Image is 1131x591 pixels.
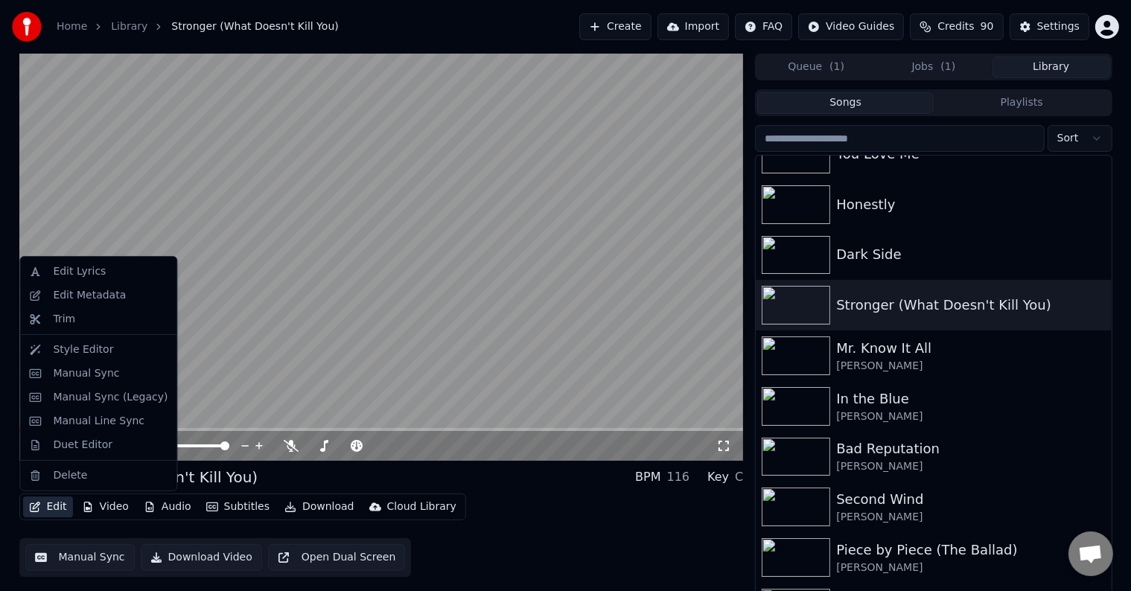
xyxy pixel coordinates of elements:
div: Trim [53,312,75,327]
button: Subtitles [200,496,275,517]
button: Open Dual Screen [268,544,406,571]
div: Second Wind [836,489,1105,510]
div: Manual Sync [53,366,119,381]
div: [PERSON_NAME] [836,459,1105,474]
div: Manual Line Sync [53,414,144,429]
div: Stronger (What Doesn't Kill You) [836,295,1105,316]
div: [PERSON_NAME] [836,560,1105,575]
div: Style Editor [53,342,113,357]
span: Stronger (What Doesn't Kill You) [171,19,338,34]
button: Playlists [934,92,1110,114]
span: ( 1 ) [940,60,955,74]
div: [PERSON_NAME] [836,510,1105,525]
span: Credits [937,19,974,34]
span: 90 [981,19,994,34]
div: Honestly [836,194,1105,215]
button: Download Video [141,544,262,571]
button: Songs [757,92,934,114]
div: Manual Sync (Legacy) [53,390,168,405]
div: Piece by Piece (The Ballad) [836,540,1105,560]
button: Create [579,13,651,40]
div: Mr. Know It All [836,338,1105,359]
button: Video Guides [798,13,904,40]
div: BPM [635,468,660,486]
button: Edit [23,496,73,517]
div: In the Blue [836,389,1105,409]
button: Video [76,496,135,517]
div: Cloud Library [387,499,456,514]
div: Settings [1037,19,1080,34]
button: Credits90 [910,13,1003,40]
div: [PERSON_NAME] [836,409,1105,424]
button: Library [993,57,1110,78]
div: Key [707,468,729,486]
a: Home [57,19,87,34]
button: Audio [138,496,197,517]
span: ( 1 ) [829,60,844,74]
div: [PERSON_NAME] [836,359,1105,374]
div: Edit Metadata [53,288,126,303]
button: Queue [757,57,875,78]
nav: breadcrumb [57,19,339,34]
span: Sort [1057,131,1079,146]
a: Library [111,19,147,34]
div: Delete [53,468,87,483]
button: Import [657,13,729,40]
button: Download [278,496,360,517]
div: C [735,468,743,486]
button: Settings [1010,13,1089,40]
div: Edit Lyrics [53,264,106,279]
img: youka [12,12,42,42]
div: 116 [667,468,690,486]
div: Duet Editor [53,438,112,453]
div: Bad Reputation [836,438,1105,459]
button: Manual Sync [25,544,135,571]
div: Open chat [1068,531,1113,576]
div: Dark Side [836,244,1105,265]
button: Jobs [875,57,993,78]
button: FAQ [735,13,792,40]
